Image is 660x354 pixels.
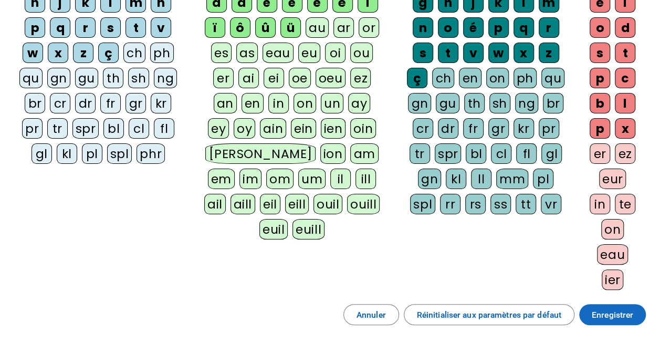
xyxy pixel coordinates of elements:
[129,118,149,139] div: cl
[205,143,315,164] div: [PERSON_NAME]
[602,269,624,290] div: ier
[516,194,536,214] div: tt
[291,118,316,139] div: ein
[347,194,380,214] div: ouill
[280,17,301,38] div: ü
[47,118,68,139] div: tr
[23,43,43,63] div: w
[417,308,561,322] span: Réinitialiser aux paramètres par défaut
[263,43,294,63] div: eau
[230,17,250,38] div: ô
[234,118,255,139] div: oy
[486,68,509,88] div: on
[50,17,70,38] div: q
[82,143,102,164] div: pl
[466,143,486,164] div: bl
[330,169,351,189] div: il
[259,219,288,240] div: euil
[313,194,342,214] div: ouil
[541,194,561,214] div: vr
[32,143,52,164] div: gl
[50,93,70,113] div: cr
[410,143,430,164] div: tr
[266,169,294,189] div: om
[541,143,562,164] div: gl
[231,194,255,214] div: aill
[285,194,309,214] div: eill
[242,93,264,113] div: en
[410,194,435,214] div: spl
[408,93,431,113] div: gn
[316,68,346,88] div: oeu
[214,93,237,113] div: an
[208,118,229,139] div: ey
[350,68,371,88] div: ez
[615,17,635,38] div: d
[413,17,433,38] div: n
[436,93,459,113] div: gu
[57,143,77,164] div: kl
[103,118,124,139] div: bl
[590,17,610,38] div: o
[597,244,628,265] div: eau
[413,118,433,139] div: cr
[321,118,346,139] div: ien
[154,118,174,139] div: fl
[260,194,280,214] div: eil
[264,68,284,88] div: ei
[515,93,538,113] div: ng
[489,93,510,113] div: sh
[440,194,460,214] div: rr
[615,43,635,63] div: t
[514,17,534,38] div: q
[438,43,458,63] div: t
[488,118,509,139] div: gr
[321,93,343,113] div: un
[590,118,610,139] div: p
[350,143,378,164] div: am
[471,169,491,189] div: ll
[333,17,354,38] div: ar
[294,93,316,113] div: on
[465,194,486,214] div: rs
[100,17,121,38] div: s
[590,68,610,88] div: p
[73,43,93,63] div: z
[292,219,324,240] div: euill
[590,194,610,214] div: in
[539,17,559,38] div: r
[208,169,235,189] div: em
[404,304,574,325] button: Réinitialiser aux paramètres par défaut
[151,93,171,113] div: kr
[47,68,70,88] div: gn
[514,43,534,63] div: x
[590,93,610,113] div: b
[464,93,485,113] div: th
[539,43,559,63] div: z
[435,143,462,164] div: spr
[128,68,149,88] div: sh
[418,169,441,189] div: gn
[590,43,610,63] div: s
[438,17,458,38] div: o
[350,43,373,63] div: ou
[289,68,311,88] div: oe
[357,308,386,322] span: Annuler
[438,118,458,139] div: dr
[22,118,43,139] div: pr
[539,118,559,139] div: pr
[154,68,177,88] div: ng
[236,43,258,63] div: as
[533,169,553,189] div: pl
[98,43,119,63] div: ç
[516,143,537,164] div: fl
[260,118,286,139] div: ain
[459,68,481,88] div: en
[592,308,633,322] span: Enregistrer
[488,43,509,63] div: w
[100,93,121,113] div: fr
[432,68,454,88] div: ch
[103,68,123,88] div: th
[615,143,635,164] div: ez
[350,118,376,139] div: oin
